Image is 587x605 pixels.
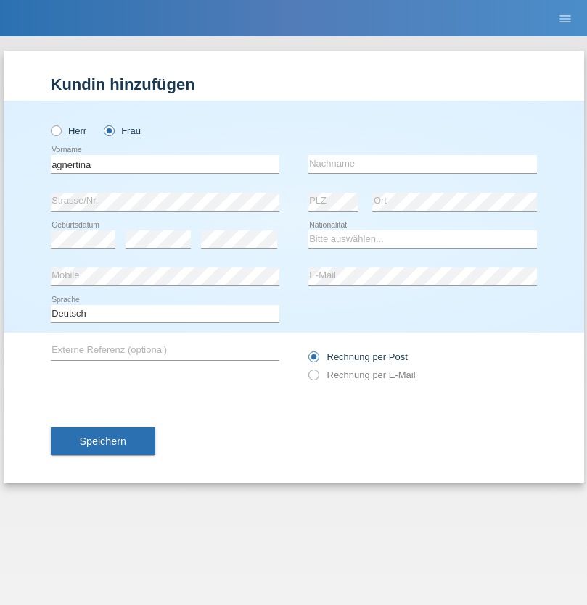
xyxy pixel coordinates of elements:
label: Frau [104,125,141,136]
label: Rechnung per E-Mail [308,370,416,380]
button: Speichern [51,427,155,455]
input: Frau [104,125,113,135]
input: Rechnung per E-Mail [308,370,318,388]
input: Rechnung per Post [308,351,318,370]
a: menu [551,14,580,22]
label: Herr [51,125,87,136]
label: Rechnung per Post [308,351,408,362]
h1: Kundin hinzufügen [51,75,537,93]
i: menu [558,12,572,26]
input: Herr [51,125,60,135]
span: Speichern [80,435,126,447]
